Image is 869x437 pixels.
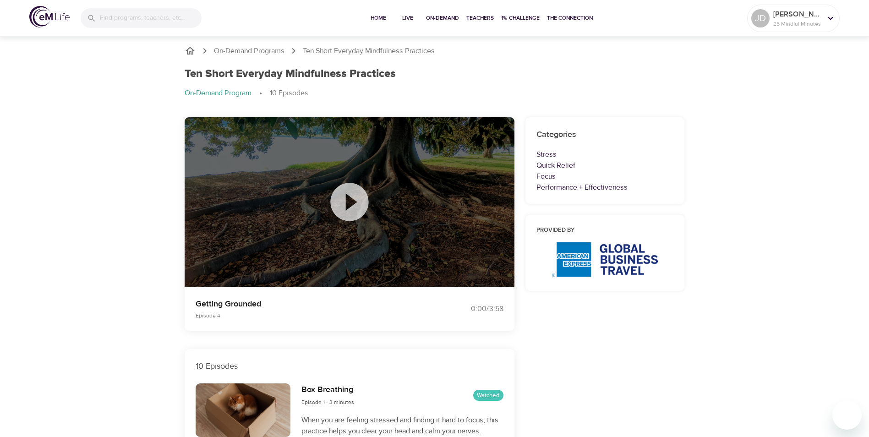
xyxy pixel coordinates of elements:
p: Episode 4 [196,311,424,320]
span: Home [367,13,389,23]
p: 10 Episodes [196,360,503,372]
p: [PERSON_NAME] [773,9,822,20]
h1: Ten Short Everyday Mindfulness Practices [185,67,396,81]
span: The Connection [547,13,593,23]
img: AmEx%20GBT%20logo.png [552,242,658,277]
span: Episode 1 - 3 minutes [301,399,354,406]
p: Focus [536,171,674,182]
span: 1% Challenge [501,13,540,23]
nav: breadcrumb [185,45,685,56]
p: Quick Relief [536,160,674,171]
p: 25 Mindful Minutes [773,20,822,28]
p: On-Demand Program [185,88,251,98]
h6: Categories [536,128,674,142]
p: Performance + Effectiveness [536,182,674,193]
span: Watched [473,391,503,400]
h6: Box Breathing [301,383,354,397]
img: logo [29,6,70,27]
p: Getting Grounded [196,298,424,310]
p: Ten Short Everyday Mindfulness Practices [303,46,435,56]
p: Stress [536,149,674,160]
p: When you are feeling stressed and finding it hard to focus, this practice helps you clear your he... [301,415,503,437]
span: Teachers [466,13,494,23]
span: On-Demand [426,13,459,23]
p: 10 Episodes [270,88,308,98]
a: On-Demand Programs [214,46,284,56]
div: 0:00 / 3:58 [435,304,503,314]
h6: Provided by [536,226,674,235]
nav: breadcrumb [185,88,685,99]
input: Find programs, teachers, etc... [100,8,202,28]
iframe: Button to launch messaging window [832,400,862,430]
span: Live [397,13,419,23]
div: JD [751,9,770,27]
